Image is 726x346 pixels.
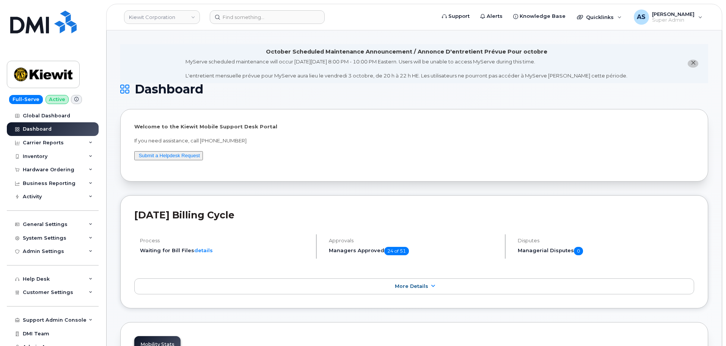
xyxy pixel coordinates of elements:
li: Waiting for Bill Files [140,247,310,254]
span: 24 of 51 [384,247,409,255]
h5: Managers Approved [329,247,498,255]
div: October Scheduled Maintenance Announcement / Annonce D'entretient Prévue Pour octobre [266,48,547,56]
a: details [194,247,213,253]
h4: Process [140,238,310,243]
p: If you need assistance, call [PHONE_NUMBER] [134,137,694,144]
h4: Disputes [518,238,694,243]
div: MyServe scheduled maintenance will occur [DATE][DATE] 8:00 PM - 10:00 PM Eastern. Users will be u... [185,58,627,79]
a: Submit a Helpdesk Request [139,153,200,158]
h2: [DATE] Billing Cycle [134,209,694,221]
h5: Managerial Disputes [518,247,694,255]
button: Submit a Helpdesk Request [134,151,203,161]
iframe: Messenger Launcher [693,313,720,340]
span: Dashboard [135,84,203,95]
h4: Approvals [329,238,498,243]
button: close notification [688,60,698,68]
span: 0 [574,247,583,255]
span: More Details [395,283,428,289]
p: Welcome to the Kiewit Mobile Support Desk Portal [134,123,694,130]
